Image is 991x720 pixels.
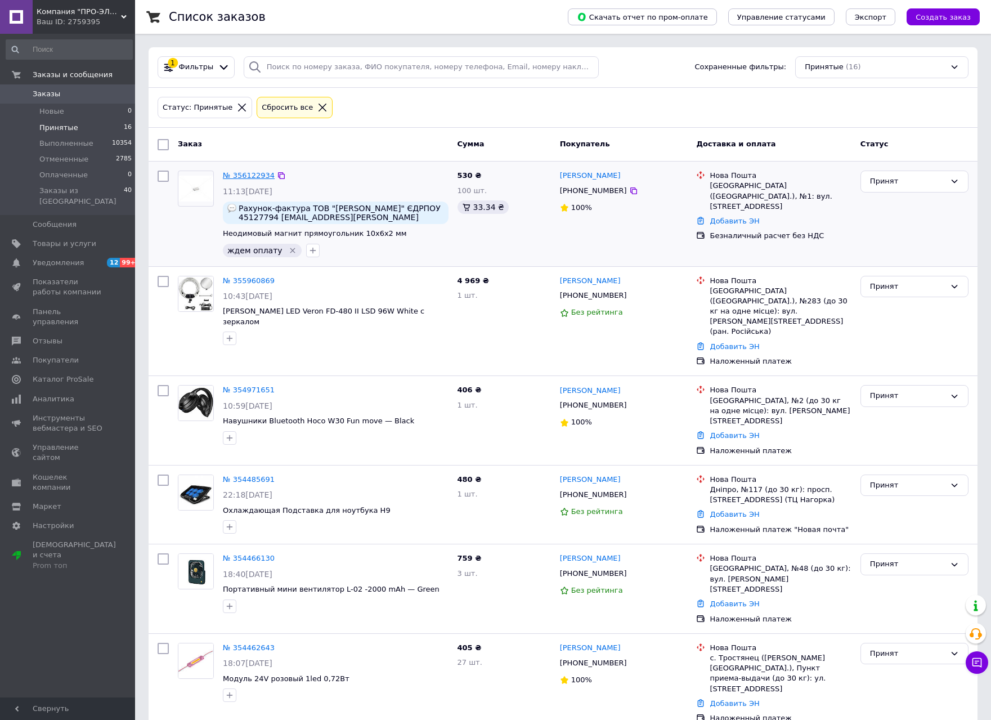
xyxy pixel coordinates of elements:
button: Скачать отчет по пром-оплате [568,8,717,25]
div: [PHONE_NUMBER] [558,656,629,670]
span: Сообщения [33,220,77,230]
span: 18:07[DATE] [223,659,272,668]
img: :speech_balloon: [227,204,236,213]
span: 530 ₴ [458,171,482,180]
div: Ваш ID: 2759395 [37,17,135,27]
span: 100% [571,418,592,426]
a: № 356122934 [223,171,275,180]
a: [PERSON_NAME] [560,386,621,396]
span: Кошелек компании [33,472,104,493]
a: Портативный мини вентилятор L-02 -2000 mAh — Green [223,585,440,593]
span: Без рейтинга [571,507,623,516]
span: 406 ₴ [458,386,482,394]
span: 40 [124,186,132,206]
a: № 354971651 [223,386,275,394]
button: Экспорт [846,8,895,25]
span: Маркет [33,502,61,512]
span: 10:43[DATE] [223,292,272,301]
a: Добавить ЭН [710,217,759,225]
div: Нова Пошта [710,475,851,485]
div: 33.34 ₴ [458,200,509,214]
span: 3 шт. [458,569,478,578]
div: Статус: Принятые [160,102,235,114]
div: Нова Пошта [710,171,851,181]
img: Фото товару [178,176,213,202]
input: Поиск [6,39,133,60]
div: [GEOGRAPHIC_DATA] ([GEOGRAPHIC_DATA].), №283 (до 30 кг на одне місце): вул. [PERSON_NAME][STREET_... [710,286,851,337]
div: [PHONE_NUMBER] [558,566,629,581]
span: Экспорт [855,13,886,21]
span: 1 шт. [458,490,478,498]
div: [PHONE_NUMBER] [558,184,629,198]
span: Отзывы [33,336,62,346]
a: № 355960869 [223,276,275,285]
span: Рахунок-фактура ТОВ "[PERSON_NAME]" ЄДРПОУ 45127794 [EMAIL_ADDRESS][PERSON_NAME][DOMAIN_NAME] Від... [239,204,444,222]
span: 100% [571,203,592,212]
a: Неодимовый магнит прямоугольник 10х6х2 мм [223,229,407,238]
span: 10354 [112,138,132,149]
span: Показатели работы компании [33,277,104,297]
span: Статус [860,140,889,148]
input: Поиск по номеру заказа, ФИО покупателя, номеру телефона, Email, номеру накладной [244,56,599,78]
img: Фото товару [178,643,213,678]
span: Скачать отчет по пром-оплате [577,12,708,22]
div: [GEOGRAPHIC_DATA] ([GEOGRAPHIC_DATA].), №1: вул. [STREET_ADDRESS] [710,181,851,212]
span: 11:13[DATE] [223,187,272,196]
h1: Список заказов [169,10,266,24]
a: № 354462643 [223,643,275,652]
a: [PERSON_NAME] [560,553,621,564]
span: Инструменты вебмастера и SEO [33,413,104,433]
span: Принятые [39,123,78,133]
span: [DEMOGRAPHIC_DATA] и счета [33,540,116,571]
div: Принят [870,176,945,187]
span: 1 шт. [458,401,478,409]
span: Оплаченные [39,170,88,180]
div: Безналичный расчет без НДС [710,231,851,241]
span: 0 [128,170,132,180]
div: [PHONE_NUMBER] [558,488,629,502]
span: Фильтры [179,62,214,73]
div: Наложенный платеж [710,614,851,624]
div: Принят [870,281,945,293]
div: Нова Пошта [710,643,851,653]
a: № 354485691 [223,475,275,484]
div: Prom топ [33,561,116,571]
span: 16 [124,123,132,133]
a: [PERSON_NAME] LED Veron FD-480 II LSD 96W White с зеркалом [223,307,424,326]
div: Принят [870,390,945,402]
div: Нова Пошта [710,276,851,286]
a: Охлаждающая Подставка для ноутбука H9 [223,506,391,515]
span: Настройки [33,521,74,531]
a: Добавить ЭН [710,510,759,518]
span: (16) [846,62,861,71]
a: Добавить ЭН [710,342,759,351]
span: Заказы и сообщения [33,70,113,80]
a: [PERSON_NAME] [560,643,621,654]
svg: Удалить метку [288,246,297,255]
span: Уведомления [33,258,84,268]
span: Отмененные [39,154,88,164]
a: Фото товару [178,276,214,312]
span: Покупатели [33,355,79,365]
span: 12 [107,258,120,267]
span: 2785 [116,154,132,164]
div: Нова Пошта [710,553,851,564]
a: Фото товару [178,553,214,589]
a: Модуль 24V розовый 1led 0,72Вт [223,674,349,683]
img: Фото товару [178,554,213,589]
span: 4 969 ₴ [458,276,489,285]
span: 27 шт. [458,658,482,667]
div: Нова Пошта [710,385,851,395]
a: [PERSON_NAME] [560,171,621,181]
div: Наложенный платеж [710,356,851,366]
span: Панель управления [33,307,104,327]
div: Дніпро, №117 (до 30 кг): просп. [STREET_ADDRESS] (ТЦ Нагорка) [710,485,851,505]
button: Создать заказ [907,8,980,25]
div: Сбросить все [259,102,315,114]
span: 10:59[DATE] [223,401,272,410]
img: Фото товару [178,386,213,421]
span: 0 [128,106,132,117]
